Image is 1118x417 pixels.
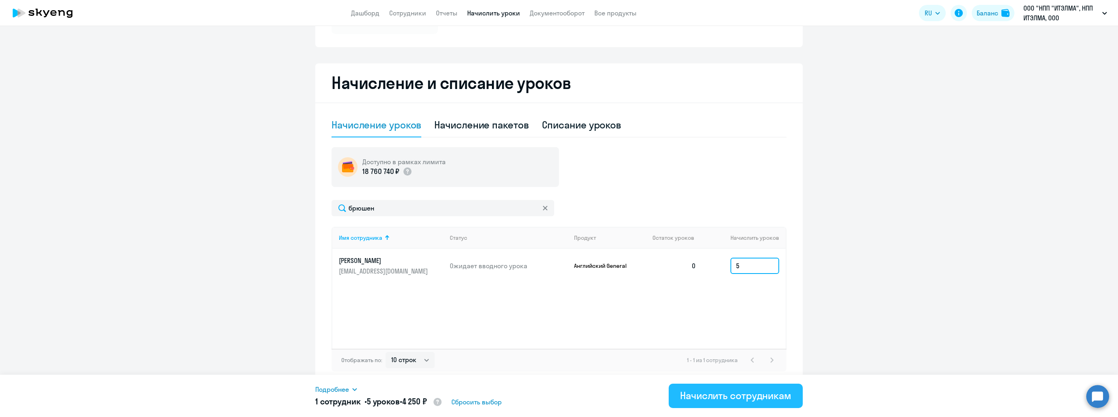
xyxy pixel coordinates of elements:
a: Документооборот [530,9,585,17]
a: Все продукты [594,9,637,17]
div: Начисление пакетов [434,118,529,131]
span: 4 250 ₽ [402,396,427,406]
p: Ожидает вводного урока [450,261,568,270]
button: Начислить сотрудникам [669,384,803,408]
div: Имя сотрудника [339,234,443,241]
h5: Доступно в рамках лимита [362,157,446,166]
div: Имя сотрудника [339,234,382,241]
div: Начисление уроков [331,118,421,131]
span: 1 - 1 из 1 сотрудника [687,356,738,364]
span: Подробнее [315,384,349,394]
div: Баланс [977,8,998,18]
button: ООО "НПП "ИТЭЛМА", НПП ИТЭЛМА, ООО [1019,3,1111,23]
div: Остаток уроков [652,234,703,241]
a: Сотрудники [389,9,426,17]
p: Английский General [574,262,635,269]
button: Балансbalance [972,5,1014,21]
div: Списание уроков [542,118,622,131]
div: Продукт [574,234,596,241]
h2: Начисление и списание уроков [331,73,786,93]
h5: 1 сотрудник • • [315,396,442,408]
p: [EMAIL_ADDRESS][DOMAIN_NAME] [339,267,430,276]
span: 5 уроков [367,396,400,406]
a: [PERSON_NAME][EMAIL_ADDRESS][DOMAIN_NAME] [339,256,443,276]
div: Начислить сотрудникам [680,389,791,402]
p: ООО "НПП "ИТЭЛМА", НПП ИТЭЛМА, ООО [1023,3,1099,23]
th: Начислить уроков [703,227,786,249]
div: Статус [450,234,467,241]
img: balance [1001,9,1010,17]
div: Статус [450,234,568,241]
span: Отображать по: [341,356,382,364]
input: Поиск по имени, email, продукту или статусу [331,200,554,216]
span: RU [925,8,932,18]
button: RU [919,5,946,21]
p: 18 760 740 ₽ [362,166,399,177]
img: wallet-circle.png [338,157,357,177]
a: Начислить уроки [467,9,520,17]
td: 0 [646,249,703,283]
p: [PERSON_NAME] [339,256,430,265]
a: Отчеты [436,9,457,17]
span: Остаток уроков [652,234,694,241]
span: Сбросить выбор [451,397,502,407]
div: Продукт [574,234,646,241]
a: Дашборд [351,9,379,17]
